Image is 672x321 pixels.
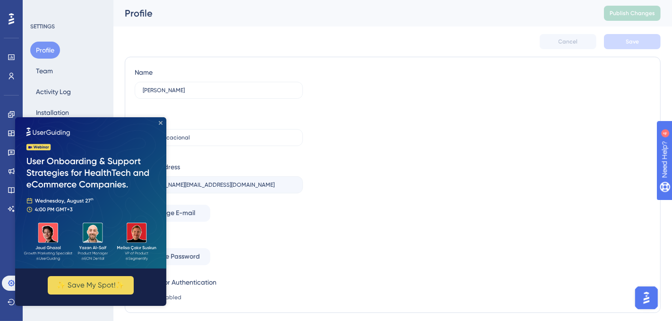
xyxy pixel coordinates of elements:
[632,284,661,312] iframe: UserGuiding AI Assistant Launcher
[143,87,295,94] input: Name Surname
[33,159,119,177] button: ✨ Save My Spot!✨
[135,205,210,222] button: Change E-mail
[626,38,639,45] span: Save
[22,2,59,14] span: Need Help?
[135,67,153,78] div: Name
[559,38,578,45] span: Cancel
[135,233,303,244] div: Password
[125,7,580,20] div: Profile
[30,62,59,79] button: Team
[145,251,200,262] span: Change Password
[30,23,107,30] div: SETTINGS
[604,34,661,49] button: Save
[150,208,195,219] span: Change E-mail
[30,104,75,121] button: Installation
[143,182,295,188] input: E-mail Address
[30,42,60,59] button: Profile
[157,294,181,301] span: Disabled
[610,9,655,17] span: Publish Changes
[135,114,164,125] div: Company
[135,277,303,288] div: Two-Factor Authentication
[66,5,69,12] div: 4
[135,248,210,265] button: Change Password
[143,134,295,141] input: Company Name
[30,83,77,100] button: Activity Log
[144,4,147,8] div: Close Preview
[604,6,661,21] button: Publish Changes
[540,34,596,49] button: Cancel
